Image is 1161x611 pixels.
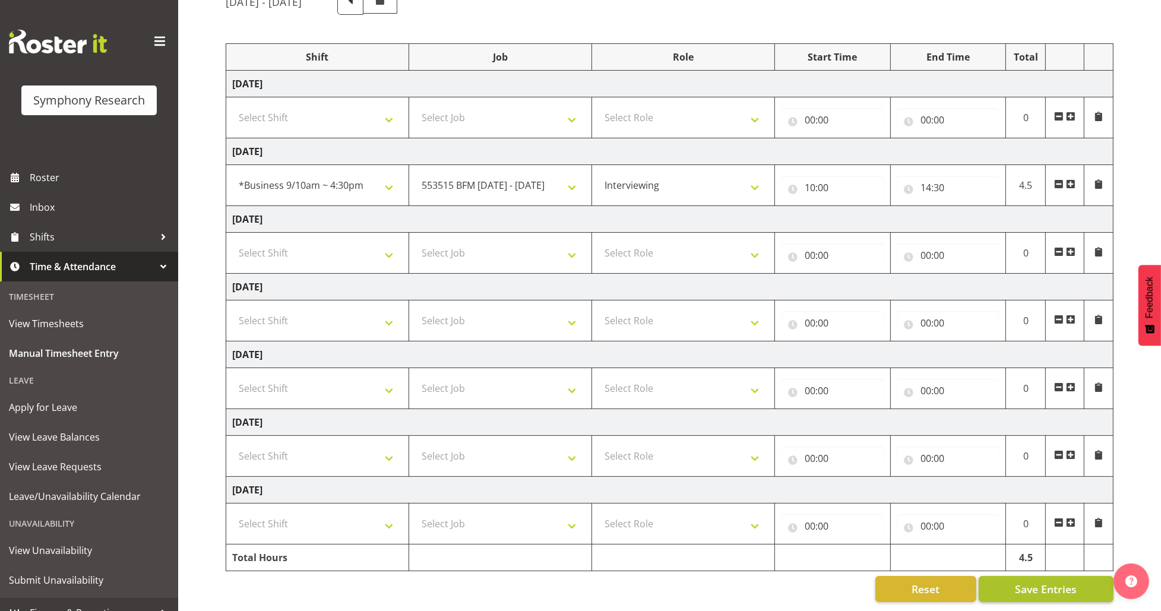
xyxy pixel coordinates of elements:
td: [DATE] [226,71,1113,97]
span: Roster [30,169,172,186]
div: Unavailability [3,511,175,536]
div: Total [1012,50,1039,64]
span: View Leave Balances [9,428,169,446]
td: 0 [1006,504,1046,544]
button: Save Entries [979,576,1113,602]
input: Click to select... [781,311,884,335]
td: 0 [1006,97,1046,138]
td: 0 [1006,436,1046,477]
input: Click to select... [897,514,1000,538]
td: [DATE] [226,206,1113,233]
a: View Unavailability [3,536,175,565]
span: Inbox [30,198,172,216]
td: 0 [1006,233,1046,274]
span: Reset [912,581,939,597]
a: View Timesheets [3,309,175,338]
input: Click to select... [897,108,1000,132]
span: Time & Attendance [30,258,154,276]
td: 0 [1006,368,1046,409]
a: Apply for Leave [3,392,175,422]
td: Total Hours [226,544,409,571]
button: Reset [875,576,976,602]
button: Feedback - Show survey [1138,265,1161,346]
td: 4.5 [1006,165,1046,206]
td: [DATE] [226,341,1113,368]
span: Save Entries [1015,581,1077,597]
span: View Leave Requests [9,458,169,476]
td: [DATE] [226,477,1113,504]
td: 0 [1006,300,1046,341]
div: Leave [3,368,175,392]
input: Click to select... [781,176,884,200]
span: View Unavailability [9,542,169,559]
input: Click to select... [897,176,1000,200]
td: [DATE] [226,409,1113,436]
img: Rosterit website logo [9,30,107,53]
span: Feedback [1144,277,1155,318]
input: Click to select... [781,514,884,538]
div: Job [415,50,586,64]
a: Leave/Unavailability Calendar [3,482,175,511]
td: 4.5 [1006,544,1046,571]
div: End Time [897,50,1000,64]
div: Shift [232,50,403,64]
td: [DATE] [226,138,1113,165]
div: Role [598,50,768,64]
span: Shifts [30,228,154,246]
a: View Leave Balances [3,422,175,452]
span: Apply for Leave [9,398,169,416]
span: Manual Timesheet Entry [9,344,169,362]
input: Click to select... [897,447,1000,470]
input: Click to select... [897,311,1000,335]
input: Click to select... [781,447,884,470]
input: Click to select... [897,379,1000,403]
div: Symphony Research [33,91,145,109]
input: Click to select... [897,243,1000,267]
input: Click to select... [781,108,884,132]
img: help-xxl-2.png [1125,575,1137,587]
span: Submit Unavailability [9,571,169,589]
div: Start Time [781,50,884,64]
input: Click to select... [781,243,884,267]
span: View Timesheets [9,315,169,333]
input: Click to select... [781,379,884,403]
a: Manual Timesheet Entry [3,338,175,368]
td: [DATE] [226,274,1113,300]
div: Timesheet [3,284,175,309]
a: Submit Unavailability [3,565,175,595]
a: View Leave Requests [3,452,175,482]
span: Leave/Unavailability Calendar [9,487,169,505]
